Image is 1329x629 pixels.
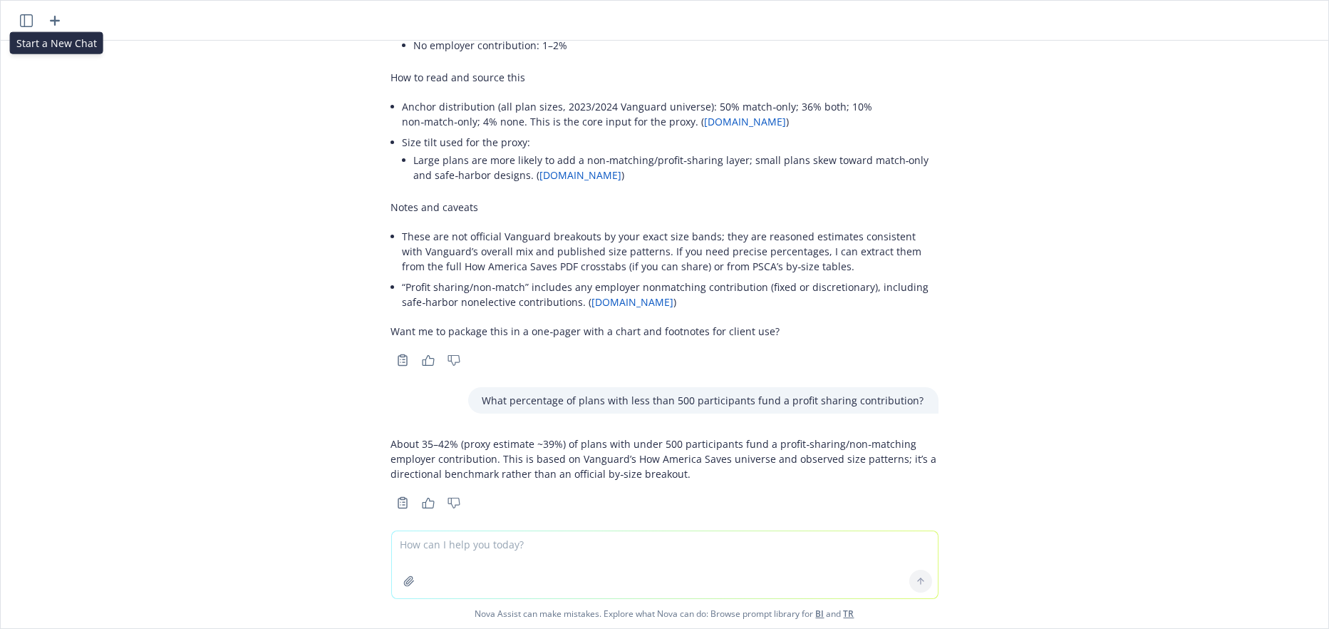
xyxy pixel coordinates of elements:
p: How to read and source this [391,70,938,85]
p: About 35–42% (proxy estimate ~39%) of plans with under 500 participants fund a profit‑sharing/non... [391,436,938,481]
div: Start a New Chat [10,32,103,54]
svg: Copy to clipboard [396,354,409,367]
a: [DOMAIN_NAME] [539,168,621,182]
p: Want me to package this in a one‑pager with a chart and footnotes for client use? [391,324,938,339]
span: Nova Assist can make mistakes. Explore what Nova can do: Browse prompt library for and [6,599,1323,628]
a: [DOMAIN_NAME] [591,295,673,309]
li: Anchor distribution (all plan sizes, 2023/2024 Vanguard universe): 50% match‑only; 36% both; 10% ... [403,96,938,132]
li: Large plans are more likely to add a non‑matching/profit‑sharing layer; small plans skew toward m... [414,150,938,185]
button: Thumbs down [443,493,465,513]
li: “Profit sharing/non‑match” includes any employer nonmatching contribution (fixed or discretionary... [403,277,938,312]
li: Size tilt used for the proxy: [403,132,938,188]
svg: Copy to clipboard [396,496,409,509]
li: No employer contribution: 1–2% [414,35,938,56]
p: What percentage of plans with less than 500 participants fund a profit sharing contribution? [482,393,924,408]
li: These are not official Vanguard breakouts by your exact size bands; they are reasoned estimates c... [403,226,938,277]
a: BI [816,608,824,620]
p: Notes and caveats [391,200,938,215]
a: TR [844,608,854,620]
a: [DOMAIN_NAME] [704,115,786,128]
button: Thumbs down [443,350,465,370]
